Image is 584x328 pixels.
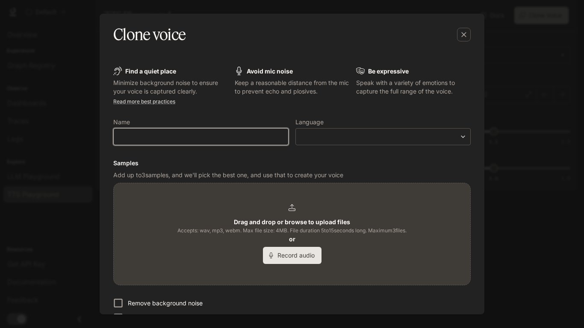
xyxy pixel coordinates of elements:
[368,67,409,75] b: Be expressive
[113,98,175,105] a: Read more best practices
[125,67,176,75] b: Find a quiet place
[113,24,186,45] h5: Clone voice
[235,79,349,96] p: Keep a reasonable distance from the mic to prevent echo and plosives.
[113,171,471,179] p: Add up to 3 samples, and we'll pick the best one, and use that to create your voice
[296,132,470,141] div: ​
[128,299,203,307] p: Remove background noise
[234,218,350,225] b: Drag and drop or browse to upload files
[356,79,471,96] p: Speak with a variety of emotions to capture the full range of the voice.
[247,67,293,75] b: Avoid mic noise
[177,226,407,235] span: Accepts: wav, mp3, webm. Max file size: 4MB. File duration 5 to 15 seconds long. Maximum 3 files.
[289,235,295,243] b: or
[113,79,228,96] p: Minimize background noise to ensure your voice is captured clearly.
[263,247,321,264] button: Record audio
[113,159,471,167] h6: Samples
[113,119,130,125] p: Name
[295,119,324,125] p: Language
